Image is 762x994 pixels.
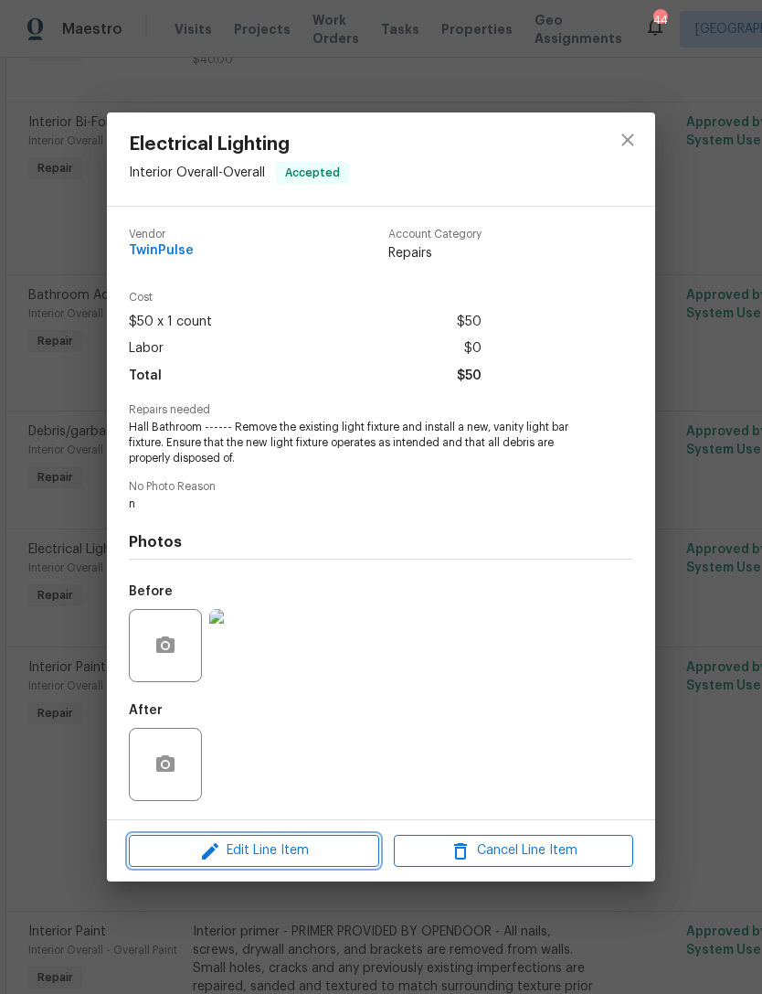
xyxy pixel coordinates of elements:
span: Accepted [278,164,347,182]
span: Repairs [388,244,482,262]
span: Electrical Lighting [129,134,349,155]
span: Vendor [129,229,194,240]
span: Interior Overall - Overall [129,166,265,179]
span: $50 [457,363,482,390]
span: Account Category [388,229,482,240]
span: n [129,497,583,512]
span: $50 x 1 count [129,309,212,336]
button: close [606,118,650,162]
h5: Before [129,585,173,598]
span: Cost [129,292,482,304]
span: Cancel Line Item [399,839,628,862]
h4: Photos [129,533,633,551]
span: Hall Bathroom ------ Remove the existing light fixture and install a new, vanity light bar fixtur... [129,420,583,465]
span: TwinPulse [129,244,194,258]
span: Labor [129,336,164,362]
span: Repairs needed [129,404,633,416]
div: 44 [653,11,666,29]
span: No Photo Reason [129,481,633,493]
button: Cancel Line Item [394,835,633,867]
span: $50 [457,309,482,336]
h5: After [129,704,163,717]
span: Edit Line Item [134,839,374,862]
span: $0 [464,336,482,362]
span: Total [129,363,162,390]
button: Edit Line Item [129,835,379,867]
